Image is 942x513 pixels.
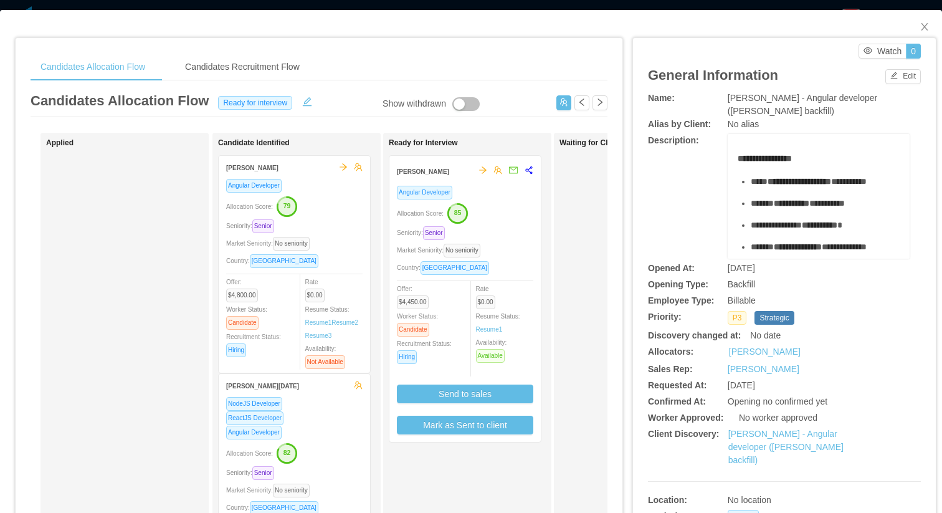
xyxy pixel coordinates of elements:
b: Allocators: [648,347,693,357]
span: Seniority: [397,229,450,236]
span: Market Seniority: [397,247,485,254]
button: 79 [273,196,298,216]
span: No seniority [444,244,480,257]
span: team [354,381,363,390]
span: arrow-right [339,163,348,171]
b: Description: [648,135,699,145]
b: Opening Type: [648,279,708,289]
span: $0.00 [305,289,325,302]
span: Rate [305,279,330,299]
h1: Waiting for Client Approval [559,138,734,148]
span: Country: [226,257,323,264]
h1: Ready for Interview [389,138,563,148]
button: icon: editEdit [885,69,921,84]
button: 85 [444,203,469,223]
div: Candidates Allocation Flow [31,53,155,81]
span: Strategic [754,311,794,325]
a: Resume1 [305,318,332,327]
span: Offer: [397,285,434,305]
b: Location: [648,495,687,505]
button: icon: eyeWatch [859,44,906,59]
span: No alias [728,119,759,129]
b: Sales Rep: [648,364,693,374]
strong: [PERSON_NAME][DATE] [226,383,299,390]
text: 85 [454,209,462,216]
span: Market Seniority: [226,487,315,494]
span: share-alt [525,166,533,175]
h1: Candidate Identified [218,138,392,148]
div: rdw-wrapper [728,134,910,259]
h1: Applied [46,138,221,148]
div: No location [728,494,864,507]
button: Close [907,10,942,45]
span: Seniority: [226,223,279,229]
span: No worker approved [739,413,817,423]
span: Seniority: [226,469,279,476]
b: Priority: [648,312,682,322]
span: Allocation Score: [226,450,273,457]
span: [GEOGRAPHIC_DATA] [421,261,489,275]
span: [DATE] [728,263,755,273]
span: Availability: [305,345,350,365]
span: No date [750,330,781,340]
a: Resume2 [331,318,358,327]
span: Available [476,349,505,363]
div: rdw-editor [738,152,900,277]
button: icon: left [574,95,589,110]
span: Country: [226,504,323,511]
span: $4,450.00 [397,295,429,309]
a: [PERSON_NAME] [729,345,801,358]
span: P3 [728,311,747,325]
span: Senior [252,466,274,480]
span: team [493,166,502,175]
button: 82 [273,443,298,463]
article: Candidates Allocation Flow [31,90,209,111]
b: Worker Approved: [648,413,723,423]
a: [PERSON_NAME] [728,364,799,374]
b: Alias by Client: [648,119,711,129]
button: mail [502,161,518,181]
span: Market Seniority: [226,240,315,247]
span: [PERSON_NAME] - Angular developer ([PERSON_NAME] backfill) [728,93,877,116]
span: arrow-right [478,166,487,175]
text: 82 [283,449,291,456]
span: Hiring [226,343,246,357]
button: Mark as Sent to client [397,416,533,434]
span: Resume Status: [305,306,359,339]
span: Worker Status: [226,306,267,326]
span: Not Available [305,355,345,369]
b: Requested At: [648,380,706,390]
b: Opened At: [648,263,695,273]
button: icon: edit [297,94,317,107]
span: Candidate [397,323,429,337]
strong: [PERSON_NAME] [397,168,449,175]
span: Worker Status: [397,313,438,333]
span: Backfill [728,279,755,289]
span: Allocation Score: [397,210,444,217]
span: Recruitment Status: [397,340,452,360]
a: Resume1 [476,325,503,334]
span: NodeJS Developer [226,397,282,411]
span: Angular Developer [226,426,282,439]
span: No seniority [273,237,310,251]
span: Angular Developer [397,186,452,199]
span: Country: [397,264,494,271]
span: $0.00 [476,295,495,309]
span: [DATE] [728,380,755,390]
div: Candidates Recruitment Flow [175,53,310,81]
div: Show withdrawn [383,97,446,111]
button: 0 [906,44,921,59]
span: team [354,163,363,171]
span: Allocation Score: [226,203,273,210]
button: Send to sales [397,385,533,403]
a: Resume3 [305,331,332,340]
span: Opening no confirmed yet [728,396,827,406]
article: General Information [648,65,778,85]
strong: [PERSON_NAME] [226,165,278,171]
b: Name: [648,93,675,103]
span: Availability: [476,339,510,359]
span: Ready for interview [218,96,292,110]
span: Senior [252,219,274,233]
span: ReactJS Developer [226,411,283,425]
a: [PERSON_NAME] - Angular developer ([PERSON_NAME] backfill) [728,429,844,465]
